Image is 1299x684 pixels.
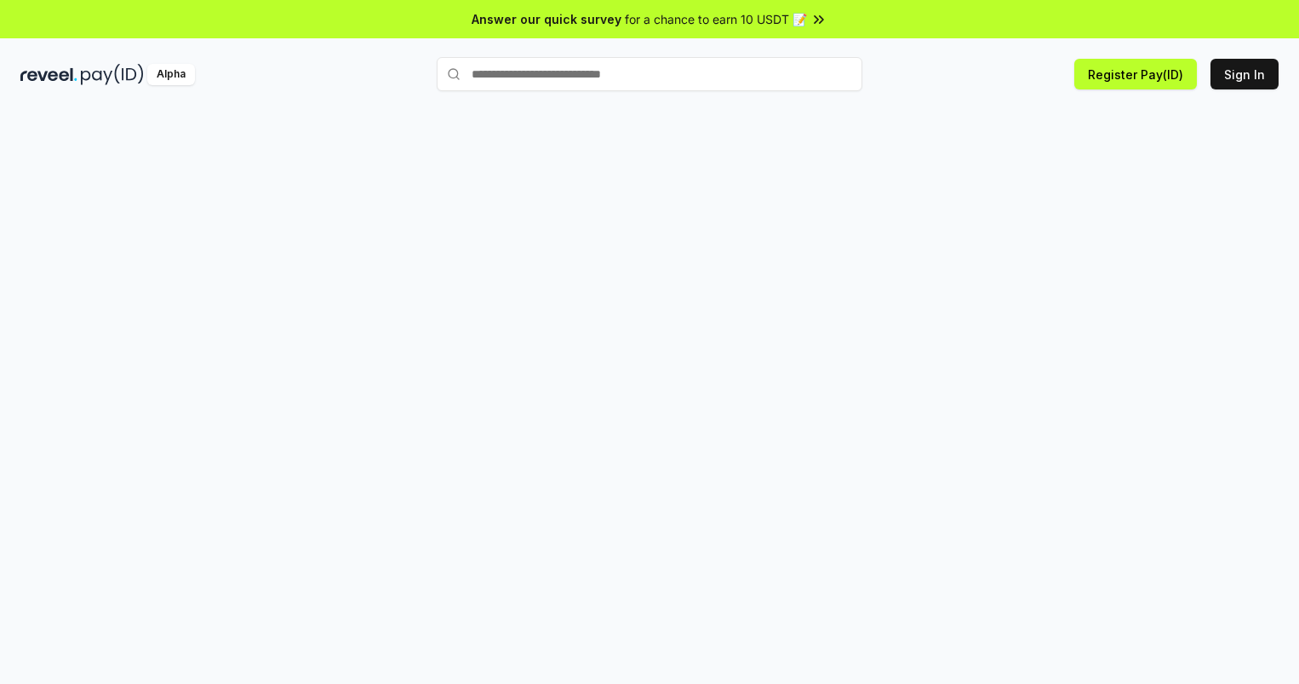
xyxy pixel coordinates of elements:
[1074,59,1197,89] button: Register Pay(ID)
[20,64,77,85] img: reveel_dark
[472,10,621,28] span: Answer our quick survey
[81,64,144,85] img: pay_id
[625,10,807,28] span: for a chance to earn 10 USDT 📝
[147,64,195,85] div: Alpha
[1210,59,1279,89] button: Sign In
